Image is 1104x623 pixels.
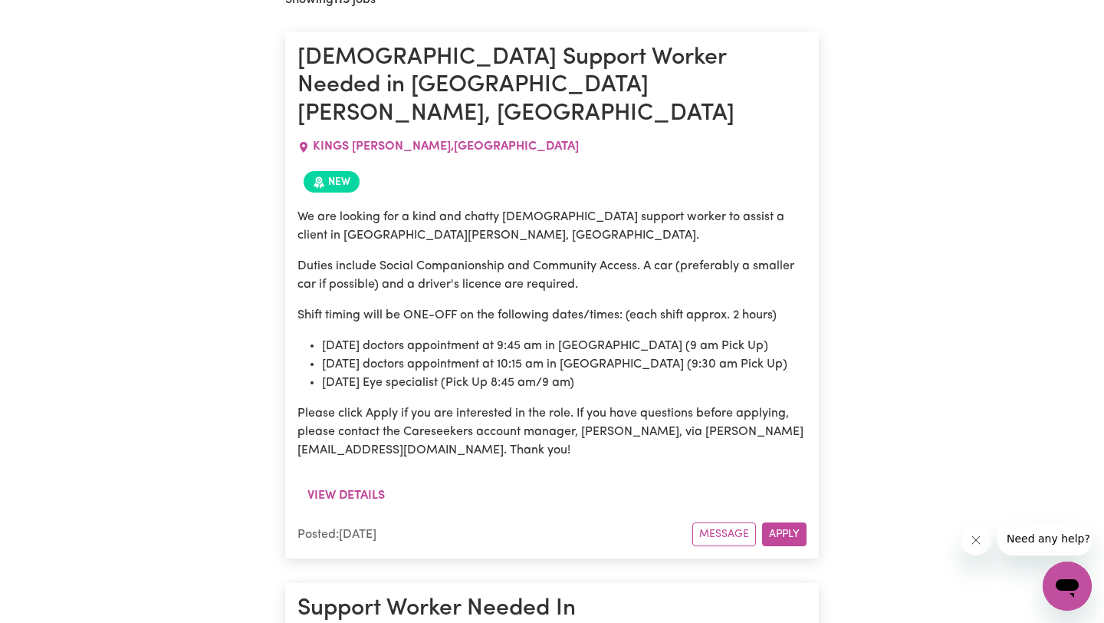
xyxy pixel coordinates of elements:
[762,522,807,546] button: Apply for this job
[1043,562,1092,611] iframe: Button to launch messaging window
[297,44,807,128] h1: [DEMOGRAPHIC_DATA] Support Worker Needed in [GEOGRAPHIC_DATA][PERSON_NAME], [GEOGRAPHIC_DATA]
[297,404,807,460] p: Please click Apply if you are interested in the role. If you have questions before applying, plea...
[304,171,360,193] span: Job posted within the last 30 days
[961,525,991,555] iframe: Close message
[297,208,807,245] p: We are looking for a kind and chatty [DEMOGRAPHIC_DATA] support worker to assist a client in [GEO...
[692,522,756,546] button: Message
[297,481,395,510] button: View details
[322,337,807,355] li: [DATE] doctors appointment at 9:45 am in [GEOGRAPHIC_DATA] (9 am Pick Up)
[297,257,807,294] p: Duties include Social Companionship and Community Access. A car (preferably a smaller car if poss...
[297,306,807,325] p: Shift timing will be ONE-OFF on the following dates/times: (each shift approx. 2 hours)
[313,140,579,153] span: KINGS [PERSON_NAME] , [GEOGRAPHIC_DATA]
[997,522,1092,555] iframe: Message from company
[322,355,807,374] li: [DATE] doctors appointment at 10:15 am in [GEOGRAPHIC_DATA] (9:30 am Pick Up)
[297,526,692,544] div: Posted: [DATE]
[322,374,807,392] li: [DATE] Eye specialist (Pick Up 8:45 am/9 am)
